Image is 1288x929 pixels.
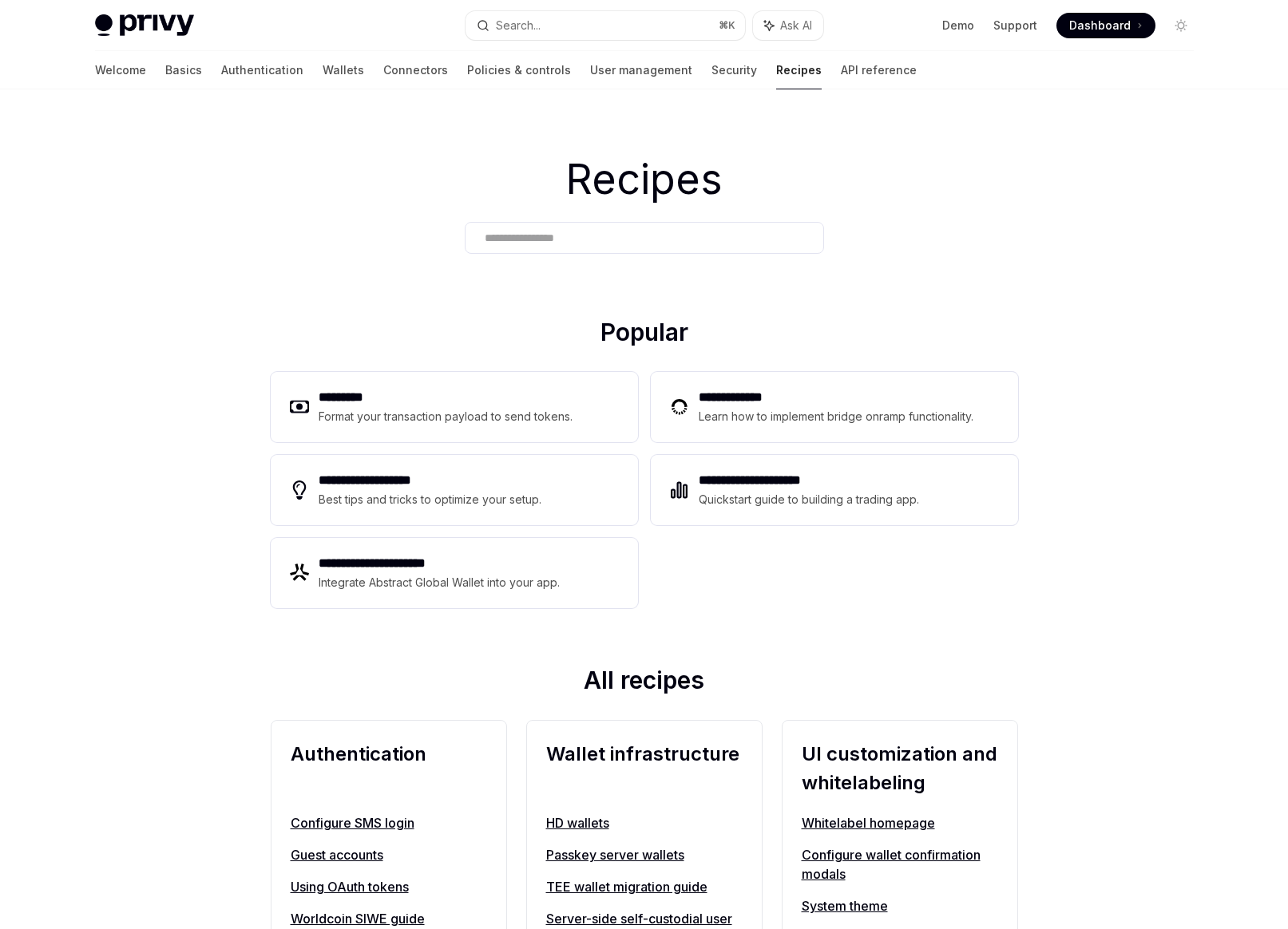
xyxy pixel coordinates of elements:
a: **** ****Format your transaction payload to send tokens. [271,372,638,442]
h2: Authentication [291,740,487,797]
a: System theme [802,896,998,915]
a: HD wallets [546,813,743,832]
span: ⌘ K [719,19,735,32]
a: Dashboard [1056,13,1155,38]
a: Connectors [383,51,448,89]
a: API reference [841,51,917,89]
img: light logo [95,14,194,37]
a: Wallets [323,51,364,89]
button: Ask AI [753,11,823,40]
a: Configure SMS login [291,813,487,832]
a: **** **** ***Learn how to implement bridge onramp functionality. [651,372,1018,442]
a: Basics [165,51,202,89]
a: Welcome [95,51,146,89]
h2: Popular [271,318,1018,353]
h2: UI customization and whitelabeling [802,740,998,797]
div: Best tips and tricks to optimize your setup. [319,490,541,509]
button: Search...⌘K [466,11,745,40]
a: Passkey server wallets [546,845,743,864]
a: TEE wallet migration guide [546,877,743,896]
a: Configure wallet confirmation modals [802,845,998,884]
span: Ask AI [780,18,812,34]
a: Support [993,18,1037,34]
div: Integrate Abstract Global Wallet into your app. [319,573,560,592]
a: Guest accounts [291,845,487,864]
a: Demo [942,18,974,34]
div: Quickstart guide to building a trading app. [699,490,919,509]
a: Authentication [221,51,303,89]
h2: Wallet infrastructure [546,740,743,797]
div: Format your transaction payload to send tokens. [319,407,573,426]
a: Using OAuth tokens [291,877,487,896]
a: Policies & controls [467,51,571,89]
a: User management [590,51,692,89]
span: Dashboard [1069,18,1131,34]
a: Security [711,51,757,89]
div: Search... [496,16,541,35]
div: Learn how to implement bridge onramp functionality. [699,407,973,426]
a: Recipes [776,51,822,89]
a: Worldcoin SIWE guide [291,909,487,928]
button: Toggle dark mode [1168,13,1194,38]
a: Whitelabel homepage [802,813,998,832]
h2: All recipes [271,666,1018,701]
